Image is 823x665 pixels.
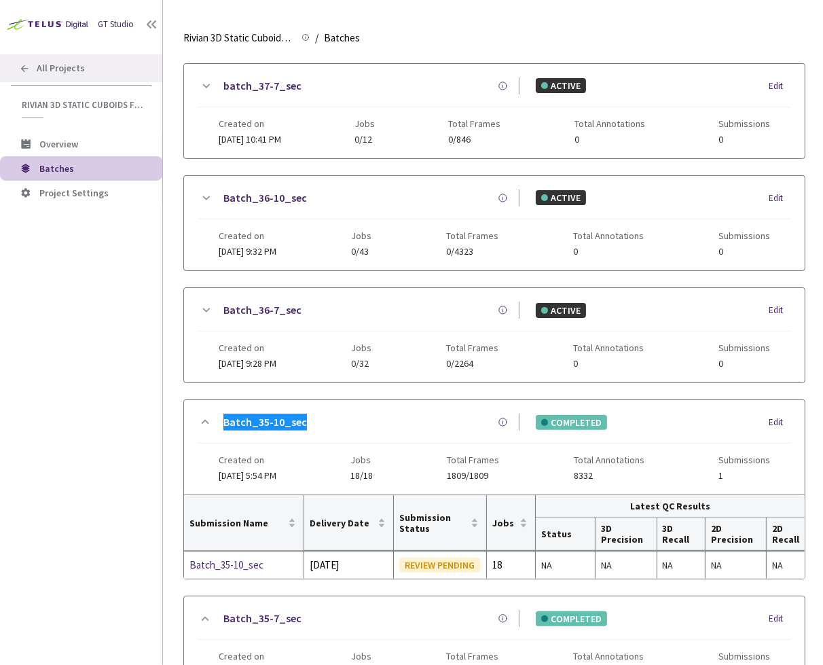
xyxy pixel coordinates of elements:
[304,495,394,551] th: Delivery Date
[446,230,498,241] span: Total Frames
[718,342,770,353] span: Submissions
[574,471,644,481] span: 8332
[718,454,770,465] span: Submissions
[574,134,645,145] span: 0
[487,495,536,551] th: Jobs
[219,118,281,129] span: Created on
[184,176,805,270] div: Batch_36-10_secACTIVEEditCreated on[DATE] 9:32 PMJobs0/43Total Frames0/4323Total Annotations0Subm...
[37,62,85,74] span: All Projects
[351,247,371,257] span: 0/43
[446,247,498,257] span: 0/4323
[536,190,586,205] div: ACTIVE
[573,230,644,241] span: Total Annotations
[706,518,767,551] th: 2D Precision
[769,79,791,93] div: Edit
[447,454,500,465] span: Total Frames
[354,134,375,145] span: 0/12
[399,512,468,534] span: Submission Status
[711,558,761,573] div: NA
[223,190,307,206] a: Batch_36-10_sec
[718,651,770,662] span: Submissions
[449,134,501,145] span: 0/846
[324,30,360,46] span: Batches
[769,612,791,626] div: Edit
[219,469,276,482] span: [DATE] 5:54 PM
[394,495,487,551] th: Submission Status
[184,400,805,495] div: Batch_35-10_secCOMPLETEDEditCreated on[DATE] 5:54 PMJobs18/18Total Frames1809/1809Total Annotatio...
[657,518,706,551] th: 3D Recall
[573,247,644,257] span: 0
[573,359,644,369] span: 0
[22,99,143,111] span: Rivian 3D Static Cuboids fixed[2024-25]
[223,414,307,431] a: Batch_35-10_sec
[350,471,373,481] span: 18/18
[219,133,281,145] span: [DATE] 10:41 PM
[354,118,375,129] span: Jobs
[219,454,276,465] span: Created on
[350,454,373,465] span: Jobs
[184,288,805,382] div: Batch_36-7_secACTIVEEditCreated on[DATE] 9:28 PMJobs0/32Total Frames0/2264Total Annotations0Submi...
[536,495,805,518] th: Latest QC Results
[536,518,596,551] th: Status
[769,192,791,205] div: Edit
[446,359,498,369] span: 0/2264
[769,304,791,317] div: Edit
[184,495,304,551] th: Submission Name
[573,342,644,353] span: Total Annotations
[718,471,770,481] span: 1
[183,30,293,46] span: Rivian 3D Static Cuboids fixed[2024-25]
[223,77,301,94] a: batch_37-7_sec
[39,162,74,175] span: Batches
[351,342,371,353] span: Jobs
[219,342,276,353] span: Created on
[189,557,298,573] a: Batch_35-10_sec
[351,359,371,369] span: 0/32
[601,558,651,573] div: NA
[536,303,586,318] div: ACTIVE
[446,651,498,662] span: Total Frames
[769,416,791,429] div: Edit
[219,245,276,257] span: [DATE] 9:32 PM
[541,558,589,573] div: NA
[315,30,318,46] li: /
[574,118,645,129] span: Total Annotations
[351,230,371,241] span: Jobs
[189,518,285,528] span: Submission Name
[574,454,644,465] span: Total Annotations
[772,558,799,573] div: NA
[536,415,607,430] div: COMPLETED
[98,18,134,31] div: GT Studio
[492,557,530,573] div: 18
[39,138,78,150] span: Overview
[39,187,109,199] span: Project Settings
[219,357,276,370] span: [DATE] 9:28 PM
[718,230,770,241] span: Submissions
[718,359,770,369] span: 0
[536,611,607,626] div: COMPLETED
[536,78,586,93] div: ACTIVE
[310,518,375,528] span: Delivery Date
[573,651,644,662] span: Total Annotations
[767,518,805,551] th: 2D Recall
[184,64,805,158] div: batch_37-7_secACTIVEEditCreated on[DATE] 10:41 PMJobs0/12Total Frames0/846Total Annotations0Submi...
[223,610,301,627] a: Batch_35-7_sec
[718,134,770,145] span: 0
[399,558,480,573] div: REVIEW PENDING
[223,302,301,319] a: Batch_36-7_sec
[449,118,501,129] span: Total Frames
[718,118,770,129] span: Submissions
[447,471,500,481] span: 1809/1809
[310,557,388,573] div: [DATE]
[351,651,371,662] span: Jobs
[492,518,517,528] span: Jobs
[219,230,276,241] span: Created on
[718,247,770,257] span: 0
[219,651,276,662] span: Created on
[663,558,699,573] div: NA
[446,342,498,353] span: Total Frames
[596,518,657,551] th: 3D Precision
